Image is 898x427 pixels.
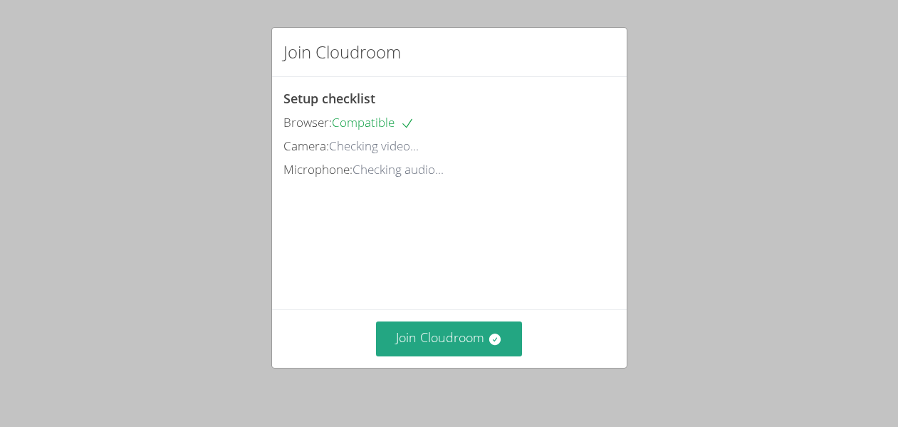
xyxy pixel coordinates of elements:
[283,39,401,65] h2: Join Cloudroom
[283,114,332,130] span: Browser:
[283,138,329,154] span: Camera:
[329,138,419,154] span: Checking video...
[283,161,353,178] span: Microphone:
[283,90,375,107] span: Setup checklist
[376,321,522,356] button: Join Cloudroom
[332,114,414,130] span: Compatible
[353,161,444,178] span: Checking audio...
